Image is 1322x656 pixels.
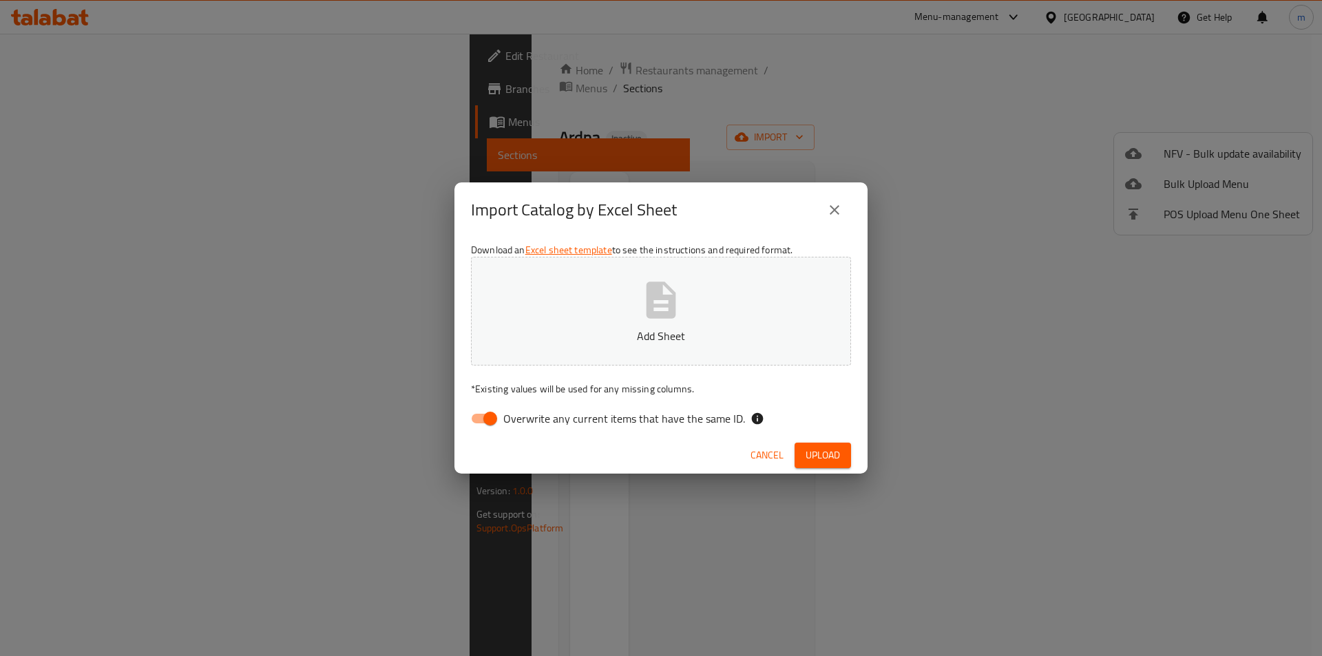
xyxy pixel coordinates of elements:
button: Add Sheet [471,257,851,366]
h2: Import Catalog by Excel Sheet [471,199,677,221]
p: Existing values will be used for any missing columns. [471,382,851,396]
a: Excel sheet template [525,241,612,259]
button: close [818,193,851,226]
svg: If the overwrite option isn't selected, then the items that match an existing ID will be ignored ... [751,412,764,425]
span: Cancel [751,447,784,464]
div: Download an to see the instructions and required format. [454,237,868,437]
span: Upload [806,447,840,464]
button: Upload [795,443,851,468]
p: Add Sheet [492,328,830,344]
span: Overwrite any current items that have the same ID. [503,410,745,427]
button: Cancel [745,443,789,468]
